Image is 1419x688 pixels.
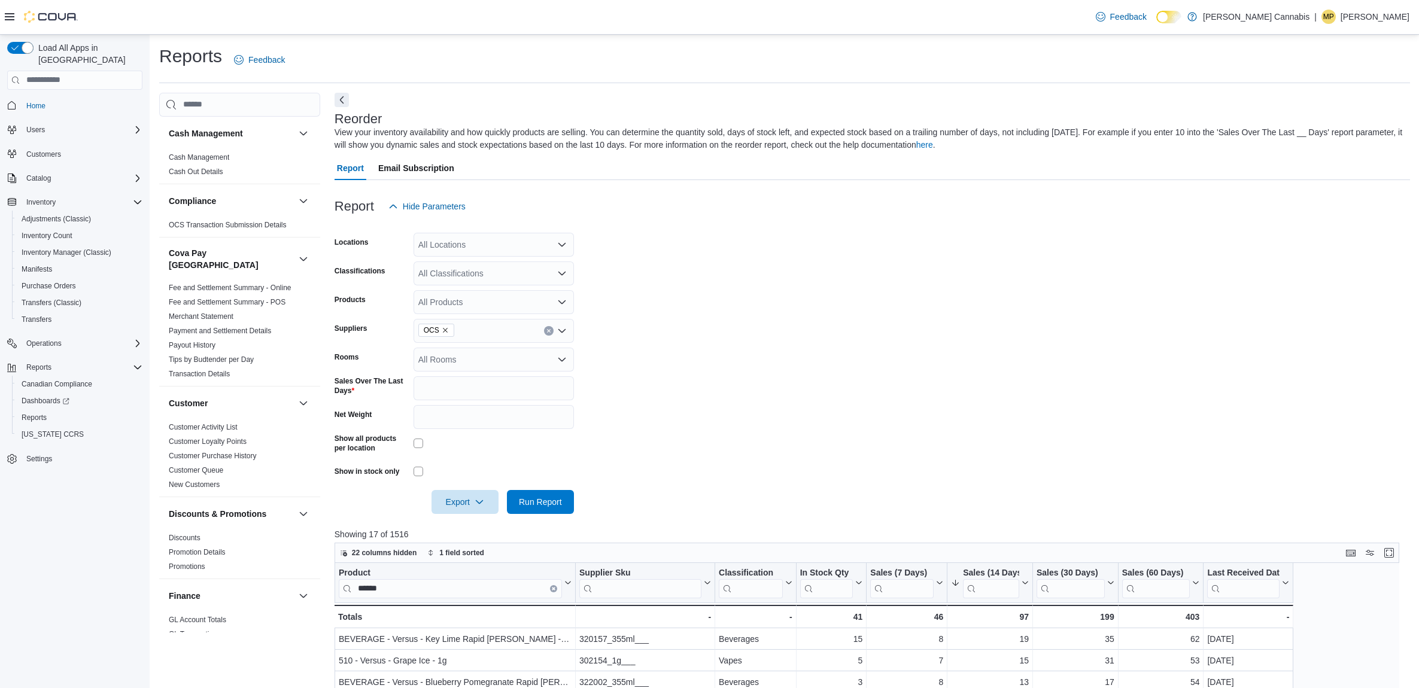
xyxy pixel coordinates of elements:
[432,490,499,514] button: Export
[579,653,711,668] div: 302154_1g___
[870,653,943,668] div: 7
[870,567,934,598] div: Sales (7 Days)
[12,261,147,278] button: Manifests
[22,430,84,439] span: [US_STATE] CCRS
[169,562,205,571] span: Promotions
[22,214,91,224] span: Adjustments (Classic)
[1207,610,1289,624] div: -
[1091,5,1151,29] a: Feedback
[17,279,142,293] span: Purchase Orders
[169,297,285,307] span: Fee and Settlement Summary - POS
[17,312,56,327] a: Transfers
[26,101,45,111] span: Home
[1037,567,1114,598] button: Sales (30 Days)
[1344,546,1358,560] button: Keyboard shortcuts
[12,227,147,244] button: Inventory Count
[335,199,374,214] h3: Report
[1207,567,1280,598] div: Last Received Date
[169,590,200,602] h3: Finance
[1382,546,1396,560] button: Enter fullscreen
[557,297,567,307] button: Open list of options
[169,247,294,271] button: Cova Pay [GEOGRAPHIC_DATA]
[169,327,271,335] a: Payment and Settlement Details
[22,147,66,162] a: Customers
[296,126,311,141] button: Cash Management
[800,632,862,646] div: 15
[423,546,489,560] button: 1 field sorted
[17,279,81,293] a: Purchase Orders
[17,245,116,260] a: Inventory Manager (Classic)
[169,284,291,292] a: Fee and Settlement Summary - Online
[169,547,226,557] span: Promotion Details
[169,397,208,409] h3: Customer
[17,229,142,243] span: Inventory Count
[800,567,862,598] button: In Stock Qty
[1321,10,1336,24] div: Matt Pozdrowski
[557,355,567,364] button: Open list of options
[22,336,66,351] button: Operations
[1207,632,1289,646] div: [DATE]
[169,341,215,349] a: Payout History
[338,610,572,624] div: Totals
[1156,11,1181,23] input: Dark Mode
[339,567,562,598] div: Product
[169,615,226,625] span: GL Account Totals
[17,377,142,391] span: Canadian Compliance
[335,295,366,305] label: Products
[169,127,243,139] h3: Cash Management
[169,533,200,543] span: Discounts
[22,336,142,351] span: Operations
[169,451,257,461] span: Customer Purchase History
[339,653,572,668] div: 510 - Versus - Grape Ice - 1g
[963,567,1019,598] div: Sales (14 Days)
[1122,653,1200,668] div: 53
[159,150,320,184] div: Cash Management
[1122,567,1190,598] div: Sales (60 Days)
[335,126,1404,151] div: View your inventory availability and how quickly products are selling. You can determine the quan...
[159,281,320,386] div: Cova Pay [GEOGRAPHIC_DATA]
[2,359,147,376] button: Reports
[169,534,200,542] a: Discounts
[12,376,147,392] button: Canadian Compliance
[169,480,220,489] span: New Customers
[169,168,223,176] a: Cash Out Details
[1110,11,1147,23] span: Feedback
[22,281,76,291] span: Purchase Orders
[169,283,291,293] span: Fee and Settlement Summary - Online
[169,220,287,230] span: OCS Transaction Submission Details
[544,326,554,336] button: Clear input
[22,99,50,113] a: Home
[870,567,943,598] button: Sales (7 Days)
[169,370,230,378] a: Transaction Details
[870,610,943,624] div: 46
[22,171,56,185] button: Catalog
[22,147,142,162] span: Customers
[2,335,147,352] button: Operations
[1314,10,1317,24] p: |
[169,312,233,321] a: Merchant Statement
[248,54,285,66] span: Feedback
[378,156,454,180] span: Email Subscription
[335,467,400,476] label: Show in stock only
[169,508,294,520] button: Discounts & Promotions
[579,567,711,598] button: Supplier Sku
[22,264,52,274] span: Manifests
[22,451,142,466] span: Settings
[26,339,62,348] span: Operations
[335,546,422,560] button: 22 columns hidden
[159,613,320,646] div: Finance
[424,324,439,336] span: OCS
[800,610,862,624] div: 41
[169,298,285,306] a: Fee and Settlement Summary - POS
[719,567,783,579] div: Classification
[17,296,142,310] span: Transfers (Classic)
[579,567,701,579] div: Supplier Sku
[17,212,96,226] a: Adjustments (Classic)
[800,567,853,598] div: In Stock Qty
[442,327,449,334] button: Remove OCS from selection in this group
[335,93,349,107] button: Next
[1363,546,1377,560] button: Display options
[951,632,1029,646] div: 19
[1037,567,1105,598] div: Sales (30 Days)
